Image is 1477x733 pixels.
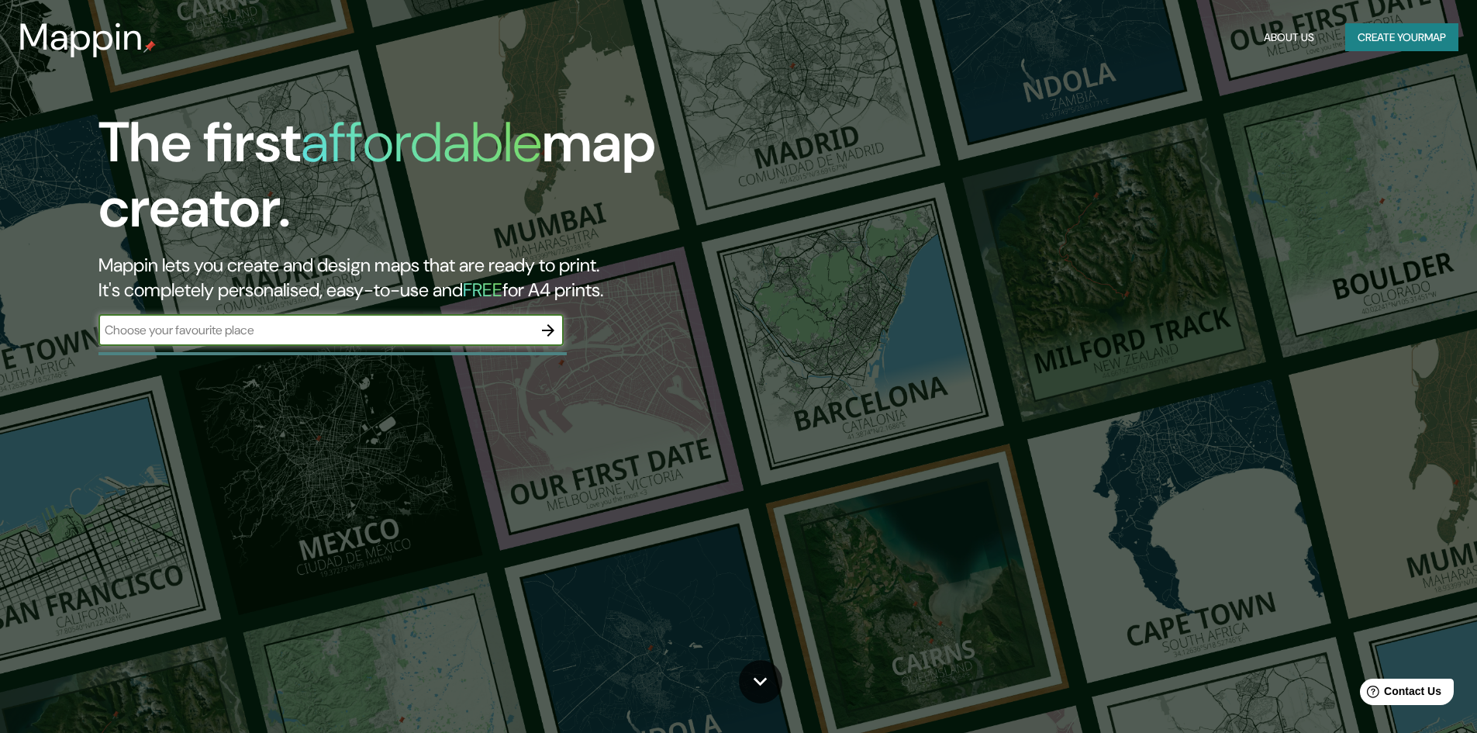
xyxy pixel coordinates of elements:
h2: Mappin lets you create and design maps that are ready to print. It's completely personalised, eas... [98,253,837,303]
h5: FREE [463,278,502,302]
input: Choose your favourite place [98,321,533,339]
h1: The first map creator. [98,110,837,253]
button: About Us [1258,23,1320,52]
iframe: Help widget launcher [1339,672,1460,716]
button: Create yourmap [1345,23,1458,52]
img: mappin-pin [143,40,156,53]
h3: Mappin [19,16,143,59]
h1: affordable [301,106,542,178]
